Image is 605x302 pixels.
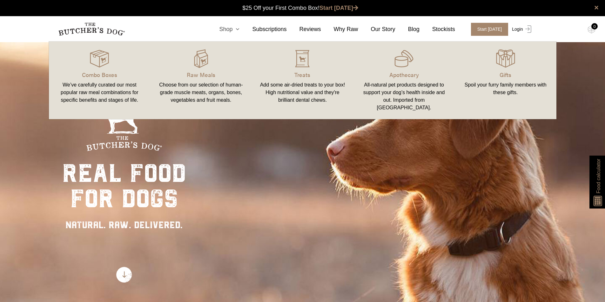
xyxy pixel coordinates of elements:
a: Start [DATE] [319,5,358,11]
span: Start [DATE] [471,23,508,36]
a: Why Raw [321,25,358,34]
a: close [594,4,599,11]
a: Stockists [420,25,455,34]
span: Food calculator [595,159,602,193]
a: Start [DATE] [465,23,511,36]
p: Gifts [462,70,549,79]
div: NATURAL. RAW. DELIVERED. [62,218,186,232]
a: Treats Add some air-dried treats to your box! High nutritional value and they're brilliant dental... [252,48,353,113]
img: TBD_Cart-Empty.png [588,25,595,34]
a: Our Story [358,25,395,34]
a: Shop [206,25,239,34]
div: real food for dogs [62,161,186,211]
a: Subscriptions [239,25,286,34]
a: Apothecary All-natural pet products designed to support your dog’s health inside and out. Importe... [353,48,455,113]
div: Add some air-dried treats to your box! High nutritional value and they're brilliant dental chews. [259,81,346,104]
div: 0 [591,23,598,29]
div: All-natural pet products designed to support your dog’s health inside and out. Imported from [GEO... [361,81,447,112]
div: We’ve carefully curated our most popular raw meal combinations for specific benefits and stages o... [57,81,143,104]
a: Login [510,23,531,36]
a: Blog [395,25,420,34]
p: Raw Meals [158,70,244,79]
div: Spoil your furry family members with these gifts. [462,81,549,96]
p: Treats [259,70,346,79]
p: Combo Boxes [57,70,143,79]
a: Raw Meals Choose from our selection of human-grade muscle meats, organs, bones, vegetables and fr... [150,48,252,113]
a: Combo Boxes We’ve carefully curated our most popular raw meal combinations for specific benefits ... [49,48,151,113]
p: Apothecary [361,70,447,79]
a: Gifts Spoil your furry family members with these gifts. [455,48,556,113]
a: Reviews [287,25,321,34]
div: Choose from our selection of human-grade muscle meats, organs, bones, vegetables and fruit meals. [158,81,244,104]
